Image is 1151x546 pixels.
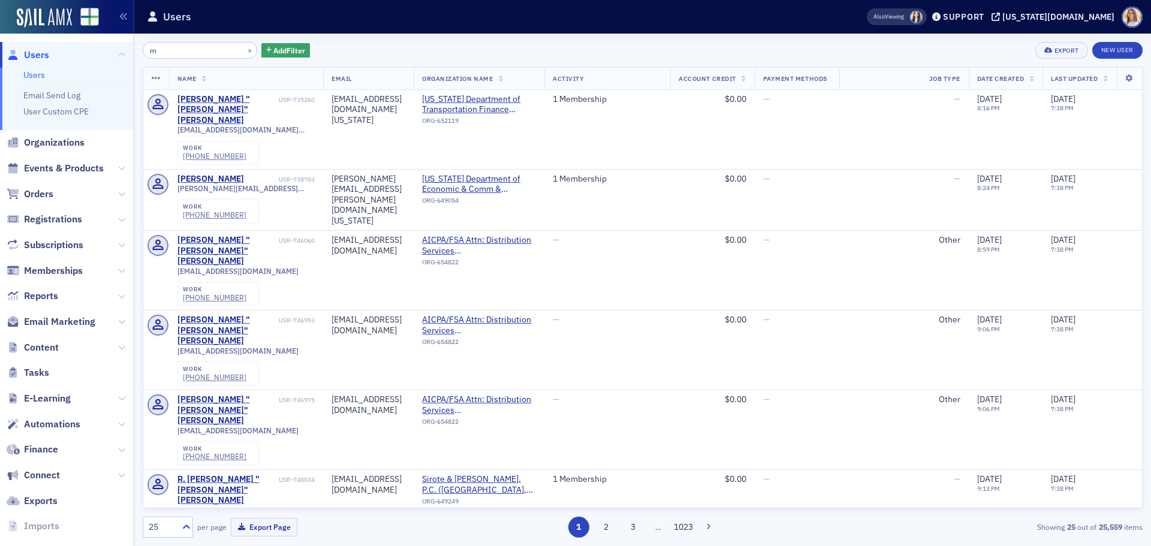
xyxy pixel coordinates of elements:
[183,452,246,461] a: [PHONE_NUMBER]
[977,173,1002,184] span: [DATE]
[725,93,746,104] span: $0.00
[149,521,175,533] div: 25
[7,392,71,405] a: E-Learning
[848,235,960,246] div: Other
[24,494,58,508] span: Exports
[143,42,257,59] input: Search…
[177,174,244,185] div: [PERSON_NAME]
[273,45,305,56] span: Add Filter
[977,394,1002,405] span: [DATE]
[332,174,405,227] div: [PERSON_NAME][EMAIL_ADDRESS][PERSON_NAME][DOMAIN_NAME][US_STATE]
[763,173,770,184] span: —
[1051,394,1075,405] span: [DATE]
[24,469,60,482] span: Connect
[977,234,1002,245] span: [DATE]
[24,49,49,62] span: Users
[422,338,536,350] div: ORG-654822
[7,264,83,277] a: Memberships
[422,497,536,509] div: ORG-649249
[725,173,746,184] span: $0.00
[177,235,277,267] div: [PERSON_NAME] "[PERSON_NAME]" [PERSON_NAME]
[422,258,536,270] div: ORG-654822
[977,473,1002,484] span: [DATE]
[7,239,83,252] a: Subscriptions
[422,197,536,209] div: ORG-649054
[422,235,536,256] span: AICPA/FSA Attn: Distribution Services (Durham, NC)
[977,74,1024,83] span: Date Created
[422,174,536,195] span: Alabama Department of Economic & Comm & Community Affairs (Montgomery, AL)
[1065,521,1077,532] strong: 25
[23,106,89,117] a: User Custom CPE
[183,366,246,373] div: work
[553,94,607,105] a: 1 Membership
[7,188,53,201] a: Orders
[1054,47,1079,54] div: Export
[7,213,82,226] a: Registrations
[848,315,960,325] div: Other
[422,315,536,336] a: AICPA/FSA Attn: Distribution Services ([GEOGRAPHIC_DATA], [GEOGRAPHIC_DATA])
[177,74,197,83] span: Name
[80,8,99,26] img: SailAMX
[231,518,297,536] button: Export Page
[553,234,559,245] span: —
[1051,183,1074,192] time: 7:38 PM
[177,346,299,355] span: [EMAIL_ADDRESS][DOMAIN_NAME]
[183,293,246,302] div: [PHONE_NUMBER]
[24,188,53,201] span: Orders
[553,314,559,325] span: —
[197,521,227,532] label: per page
[763,394,770,405] span: —
[977,484,1000,493] time: 9:13 PM
[7,366,49,379] a: Tasks
[177,267,299,276] span: [EMAIL_ADDRESS][DOMAIN_NAME]
[422,394,536,415] a: AICPA/FSA Attn: Distribution Services ([GEOGRAPHIC_DATA], [GEOGRAPHIC_DATA])
[177,94,277,126] a: [PERSON_NAME] "[PERSON_NAME]" [PERSON_NAME]
[763,314,770,325] span: —
[1051,325,1074,333] time: 7:38 PM
[23,90,80,101] a: Email Send Log
[977,183,1000,192] time: 8:24 PM
[177,315,277,346] div: [PERSON_NAME] "[PERSON_NAME]" [PERSON_NAME]
[7,315,95,328] a: Email Marketing
[1051,234,1075,245] span: [DATE]
[1122,7,1143,28] span: Profile
[279,316,315,324] div: USR-746953
[24,520,59,533] span: Imports
[725,394,746,405] span: $0.00
[763,234,770,245] span: —
[332,474,405,495] div: [EMAIL_ADDRESS][DOMAIN_NAME]
[7,494,58,508] a: Exports
[1051,245,1074,254] time: 7:38 PM
[725,234,746,245] span: $0.00
[24,264,83,277] span: Memberships
[725,314,746,325] span: $0.00
[553,174,607,185] a: 1 Membership
[24,136,85,149] span: Organizations
[422,474,536,495] span: Sirote & Permutt, P.C. (Birmingham, AL)
[422,315,536,336] span: AICPA/FSA Attn: Distribution Services (Durham, NC)
[1092,42,1143,59] a: New User
[24,366,49,379] span: Tasks
[992,13,1119,21] button: [US_STATE][DOMAIN_NAME]
[163,10,191,24] h1: Users
[954,93,960,104] span: —
[422,418,536,430] div: ORG-654822
[1035,42,1087,59] button: Export
[17,8,72,28] a: SailAMX
[24,162,104,175] span: Events & Products
[177,184,315,193] span: [PERSON_NAME][EMAIL_ADDRESS][PERSON_NAME][DOMAIN_NAME][US_STATE]
[422,174,536,195] a: [US_STATE] Department of Economic & Comm & Community Affairs ([GEOGRAPHIC_DATA], [GEOGRAPHIC_DATA])
[24,289,58,303] span: Reports
[24,341,59,354] span: Content
[332,74,352,83] span: Email
[279,396,315,404] div: USR-746975
[177,506,299,515] span: [EMAIL_ADDRESS][DOMAIN_NAME]
[177,426,299,435] span: [EMAIL_ADDRESS][DOMAIN_NAME]
[177,474,277,506] div: R. [PERSON_NAME] "[PERSON_NAME]" [PERSON_NAME]
[177,394,277,426] a: [PERSON_NAME] "[PERSON_NAME]" [PERSON_NAME]
[977,314,1002,325] span: [DATE]
[725,473,746,484] span: $0.00
[332,235,405,256] div: [EMAIL_ADDRESS][DOMAIN_NAME]
[943,11,984,22] div: Support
